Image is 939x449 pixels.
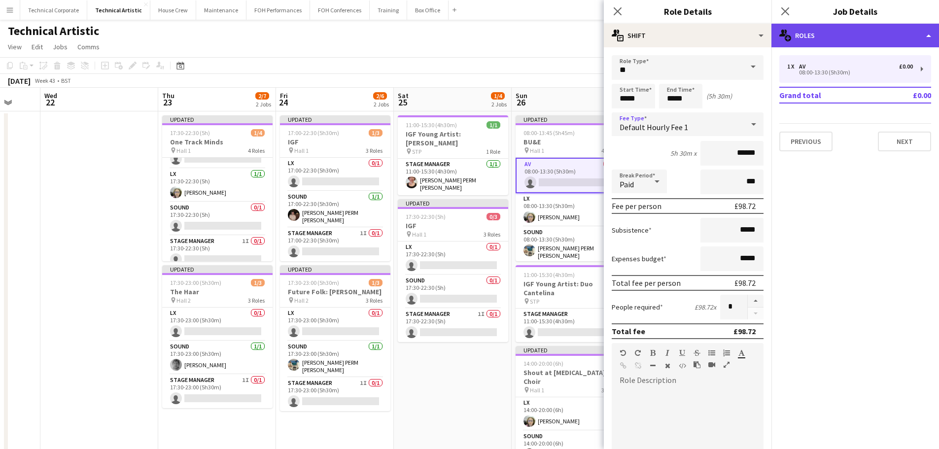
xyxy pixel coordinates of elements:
[150,0,196,20] button: House Crew
[280,308,390,341] app-card-role: LX0/117:30-23:00 (5h30m)
[516,91,527,100] span: Sun
[162,265,273,273] div: Updated
[43,97,57,108] span: 22
[487,213,500,220] span: 0/3
[162,265,273,408] app-job-card: Updated17:30-23:00 (5h30m)1/3The Haar Hall 23 RolesLX0/117:30-23:00 (5h30m) Sound1/117:30-23:00 (...
[162,202,273,236] app-card-role: Sound0/117:30-22:30 (5h)
[779,132,833,151] button: Previous
[162,169,273,202] app-card-role: LX1/117:30-22:30 (5h)[PERSON_NAME]
[523,129,575,137] span: 08:00-13:45 (5h45m)
[369,129,383,137] span: 1/3
[373,92,387,100] span: 2/6
[612,226,652,235] label: Subsistence
[374,101,389,108] div: 2 Jobs
[514,97,527,108] span: 26
[398,199,508,207] div: Updated
[398,242,508,275] app-card-role: LX0/117:30-22:30 (5h)
[162,91,174,100] span: Thu
[196,0,246,20] button: Maintenance
[604,24,771,47] div: Shift
[406,213,446,220] span: 17:30-22:30 (5h)
[799,63,809,70] div: AV
[162,308,273,341] app-card-role: LX0/117:30-23:00 (5h30m)
[695,303,716,311] div: £98.72 x
[162,115,273,261] app-job-card: Updated17:30-22:30 (5h)1/4One Track Minds Hall 14 RolesAV0/117:30-22:30 (5h) LX1/117:30-22:30 (5h...
[530,386,544,394] span: Hall 1
[878,132,931,151] button: Next
[280,265,390,273] div: Updated
[601,386,618,394] span: 3 Roles
[708,361,715,369] button: Insert video
[771,24,939,47] div: Roles
[370,0,407,20] button: Training
[620,179,634,189] span: Paid
[398,115,508,195] app-job-card: 11:00-15:30 (4h30m)1/1IGF Young Artist: [PERSON_NAME] STP1 RoleStage Manager1/111:00-15:30 (4h30m...
[516,397,626,431] app-card-role: LX1/114:00-20:00 (6h)[PERSON_NAME]
[884,87,931,103] td: £0.00
[733,326,756,336] div: £98.72
[280,158,390,191] app-card-role: LX0/117:00-22:30 (5h30m)
[406,121,457,129] span: 11:00-15:30 (4h30m)
[369,279,383,286] span: 1/3
[176,147,191,154] span: Hall 1
[612,326,645,336] div: Total fee
[734,201,756,211] div: £98.72
[162,341,273,375] app-card-role: Sound1/117:30-23:00 (5h30m)[PERSON_NAME]
[516,115,626,261] app-job-card: Updated08:00-13:45 (5h45m)2/4BU&E Hall 14 RolesAV0/108:00-13:30 (5h30m) LX1/108:00-13:30 (5h30m)[...
[280,341,390,378] app-card-role: Sound1/117:30-23:00 (5h30m)[PERSON_NAME] PERM [PERSON_NAME]
[679,362,686,370] button: HTML Code
[779,87,884,103] td: Grand total
[612,278,681,288] div: Total fee per person
[288,129,339,137] span: 17:00-22:30 (5h30m)
[723,361,730,369] button: Fullscreen
[248,147,265,154] span: 4 Roles
[398,221,508,230] h3: IGF
[516,193,626,227] app-card-role: LX1/108:00-13:30 (5h30m)[PERSON_NAME]
[516,346,626,354] div: Updated
[33,77,57,84] span: Week 43
[170,129,210,137] span: 17:30-22:30 (5h)
[32,42,43,51] span: Edit
[708,349,715,357] button: Unordered List
[723,349,730,357] button: Ordered List
[664,349,671,357] button: Italic
[398,91,409,100] span: Sat
[280,115,390,123] div: Updated
[694,361,700,369] button: Paste as plain text
[398,159,508,195] app-card-role: Stage Manager1/111:00-15:30 (4h30m)[PERSON_NAME] PERM [PERSON_NAME]
[280,115,390,261] app-job-card: Updated17:00-22:30 (5h30m)1/3IGF Hall 13 RolesLX0/117:00-22:30 (5h30m) Sound1/117:00-22:30 (5h30m...
[664,362,671,370] button: Clear Formatting
[280,265,390,411] div: Updated17:30-23:00 (5h30m)1/3Future Folk: [PERSON_NAME] Hall 23 RolesLX0/117:30-23:00 (5h30m) Sou...
[412,231,426,238] span: Hall 1
[706,92,732,101] div: (5h 30m)
[280,138,390,146] h3: IGF
[162,138,273,146] h3: One Track Minds
[162,236,273,269] app-card-role: Stage Manager1I0/117:30-22:30 (5h)
[294,297,309,304] span: Hall 2
[516,138,626,146] h3: BU&E
[280,91,288,100] span: Fri
[20,0,87,20] button: Technical Corporate
[530,298,539,305] span: STP
[162,115,273,123] div: Updated
[516,227,626,263] app-card-role: Sound1/108:00-13:30 (5h30m)[PERSON_NAME] PERM [PERSON_NAME]
[87,0,150,20] button: Technical Artistic
[251,129,265,137] span: 1/4
[4,40,26,53] a: View
[787,70,913,75] div: 08:00-13:30 (5h30m)
[649,349,656,357] button: Bold
[612,254,666,263] label: Expenses budget
[738,349,745,357] button: Text Color
[28,40,47,53] a: Edit
[366,147,383,154] span: 3 Roles
[398,275,508,309] app-card-role: Sound0/117:30-22:30 (5h)
[398,130,508,147] h3: IGF Young Artist: [PERSON_NAME]
[280,228,390,261] app-card-role: Stage Manager1I0/117:00-22:30 (5h30m)
[248,297,265,304] span: 3 Roles
[487,121,500,129] span: 1/1
[288,279,339,286] span: 17:30-23:00 (5h30m)
[634,349,641,357] button: Redo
